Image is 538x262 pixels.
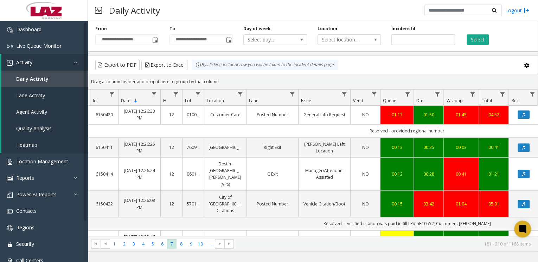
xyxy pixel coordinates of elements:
kendo-pager-info: 181 - 210 of 1168 items [238,241,531,247]
span: Page 4 [139,239,148,249]
div: 00:03 [448,144,474,151]
div: 01:17 [385,111,409,118]
span: Issue [301,98,311,104]
img: logout [524,7,529,14]
a: Vehicle Citation/Boot [303,201,346,207]
span: Go to the first page [93,241,99,247]
a: Agent Activity [1,104,88,120]
div: 00:41 [483,144,504,151]
span: Regions [16,224,34,231]
img: 'icon' [7,159,13,165]
span: Activity [16,59,32,66]
a: 00:12 [385,171,409,177]
a: 12 [165,144,178,151]
span: Page 5 [148,239,158,249]
span: Go to the previous page [101,239,110,249]
a: [DATE] 12:25:46 PM [123,234,156,247]
span: Page 6 [158,239,167,249]
a: 6150411 [94,144,114,151]
a: 12 [165,201,178,207]
a: 05:01 [483,201,504,207]
a: 00:41 [448,171,474,177]
a: 00:13 [385,144,409,151]
a: Location Filter Menu [235,90,245,99]
a: 12 [165,111,178,118]
span: Id [93,98,97,104]
a: Total Filter Menu [498,90,507,99]
a: [GEOGRAPHIC_DATA] [209,144,242,151]
a: Destin-[GEOGRAPHIC_DATA][PERSON_NAME] (VPS) [209,161,242,188]
a: Manager/Attendant Assisted [303,167,346,181]
a: Dur Filter Menu [433,90,442,99]
a: 01:45 [448,111,474,118]
span: Heatmap [16,142,37,148]
a: NO [355,171,376,177]
img: infoIcon.svg [196,62,201,68]
a: 01:50 [418,111,439,118]
img: 'icon' [7,60,13,66]
a: [PERSON_NAME] Left Location [303,141,346,154]
span: Agent Activity [16,109,47,115]
img: 'icon' [7,44,13,49]
span: Select day... [244,35,294,45]
span: Vend [353,98,363,104]
a: Customer Care [209,111,242,118]
span: Queue [383,98,396,104]
div: 01:21 [483,171,504,177]
a: NO [355,111,376,118]
label: Location [318,26,337,32]
a: [DATE] 12:26:24 PM [123,167,156,181]
img: 'icon' [7,192,13,198]
div: Data table [88,90,538,236]
a: 00:15 [385,201,409,207]
a: Heatmap [1,137,88,153]
img: 'icon' [7,176,13,181]
span: Page 2 [119,239,129,249]
span: Dur [416,98,424,104]
div: Drag a column header and drop it here to group by that column [88,76,538,88]
span: Security [16,241,34,247]
a: City of [GEOGRAPHIC_DATA] Citations [209,194,242,214]
label: From [95,26,107,32]
a: 01:04 [448,201,474,207]
a: [DATE] 12:26:08 PM [123,197,156,210]
span: Page 8 [177,239,186,249]
span: NO [362,144,369,150]
a: [DATE] 12:26:33 PM [123,108,156,121]
span: Dashboard [16,26,41,33]
span: Lane Activity [16,92,45,99]
h3: Daily Activity [105,2,164,19]
a: 04:52 [483,111,504,118]
img: 'icon' [7,27,13,33]
a: Queue Filter Menu [403,90,412,99]
a: General Info Request [303,111,346,118]
a: Id Filter Menu [107,90,117,99]
span: Page 1 [110,239,119,249]
a: 00:25 [418,144,439,151]
span: NO [362,171,369,177]
a: 00:28 [418,171,439,177]
span: Rec. [511,98,519,104]
a: [DATE] 12:26:25 PM [123,141,156,154]
a: 760920 [187,144,200,151]
span: Go to the last page [226,241,232,247]
a: NO [355,201,376,207]
label: Incident Id [391,26,415,32]
span: Toggle popup [151,35,159,45]
span: Page 9 [186,239,196,249]
a: H Filter Menu [171,90,181,99]
a: 03:42 [418,201,439,207]
label: Day of week [243,26,271,32]
a: Posted Number [251,111,294,118]
a: 6150422 [94,201,114,207]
